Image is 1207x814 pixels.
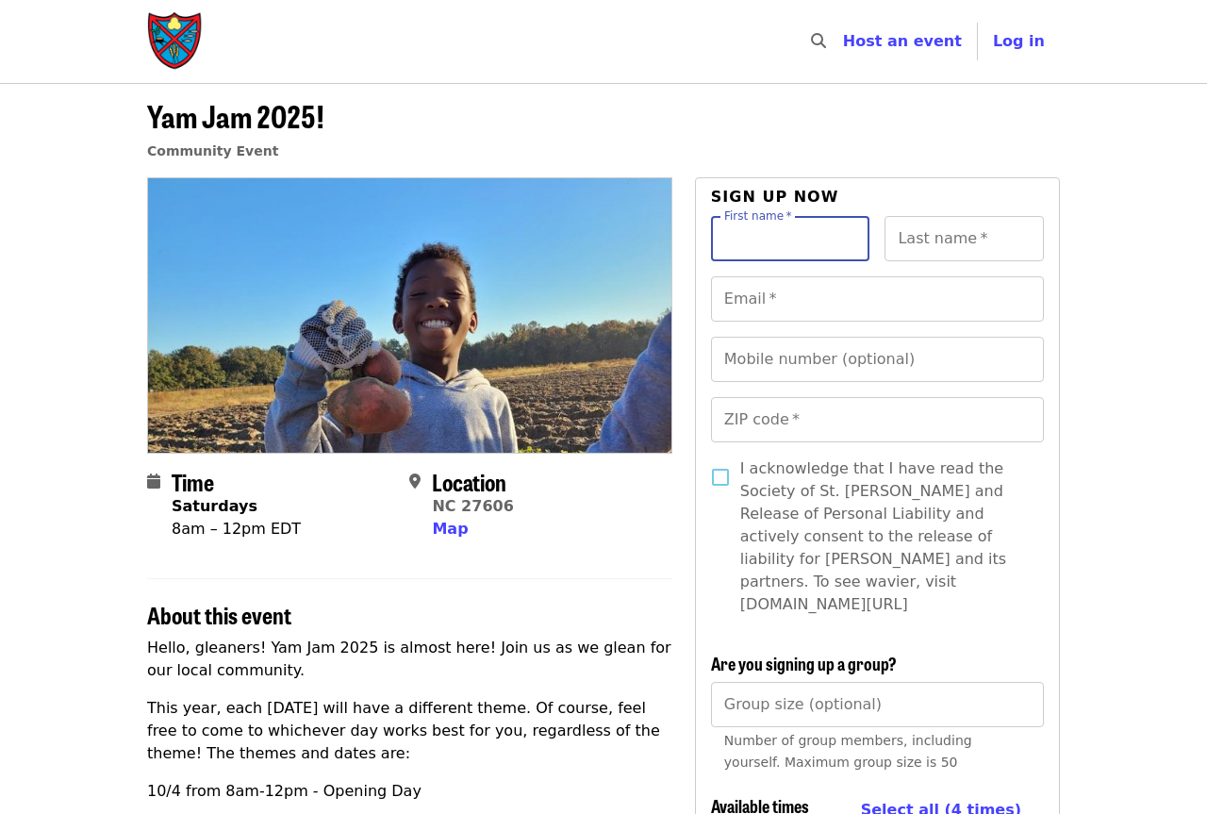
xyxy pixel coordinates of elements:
[843,32,962,50] a: Host an event
[432,518,468,540] button: Map
[740,457,1029,616] span: I acknowledge that I have read the Society of St. [PERSON_NAME] and Release of Personal Liability...
[147,697,672,765] p: This year, each [DATE] will have a different theme. Of course, feel free to come to whichever day...
[711,216,870,261] input: First name
[724,210,792,222] label: First name
[811,32,826,50] i: search icon
[172,518,301,540] div: 8am – 12pm EDT
[711,188,839,206] span: Sign up now
[147,143,278,158] a: Community Event
[147,637,672,682] p: Hello, gleaners! Yam Jam 2025 is almost here! Join us as we glean for our local community.
[711,397,1044,442] input: ZIP code
[724,733,972,770] span: Number of group members, including yourself. Maximum group size is 50
[711,337,1044,382] input: Mobile number (optional)
[711,276,1044,322] input: Email
[432,497,513,515] a: NC 27606
[711,651,897,675] span: Are you signing up a group?
[147,11,204,72] img: Society of St. Andrew - Home
[148,178,671,452] img: Yam Jam 2025! organized by Society of St. Andrew
[978,23,1060,60] button: Log in
[409,473,421,490] i: map-marker-alt icon
[147,473,160,490] i: calendar icon
[172,465,214,498] span: Time
[885,216,1044,261] input: Last name
[432,520,468,538] span: Map
[993,32,1045,50] span: Log in
[172,497,257,515] strong: Saturdays
[711,682,1044,727] input: [object Object]
[147,598,291,631] span: About this event
[147,93,324,138] span: Yam Jam 2025!
[837,19,852,64] input: Search
[432,465,506,498] span: Location
[147,780,672,803] p: 10/4 from 8am-12pm - Opening Day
